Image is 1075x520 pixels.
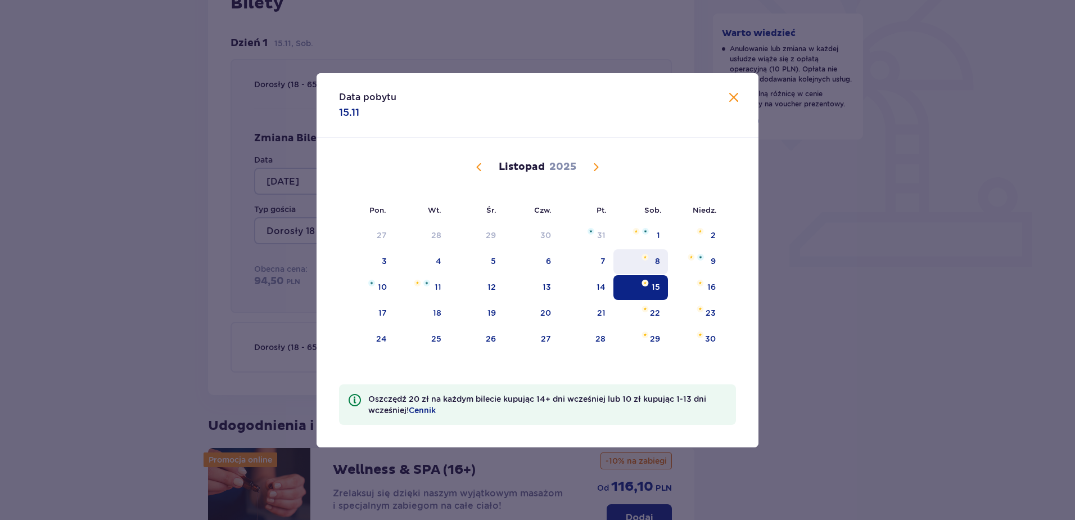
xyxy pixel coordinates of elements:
small: Pon. [369,205,386,214]
td: środa, 29 października 2025 [449,223,504,248]
div: 5 [491,255,496,267]
div: 11 [435,281,441,293]
td: niedziela, 16 listopada 2025 [668,275,724,300]
td: niedziela, 9 listopada 2025 [668,249,724,274]
small: Pt. [597,205,607,214]
td: sobota, 22 listopada 2025 [613,301,668,326]
td: wtorek, 18 listopada 2025 [395,301,449,326]
p: 2025 [549,160,576,174]
td: niedziela, 2 listopada 2025 [668,223,724,248]
td: piątek, 28 listopada 2025 [559,327,613,352]
td: czwartek, 6 listopada 2025 [504,249,559,274]
div: 15 [652,281,660,293]
td: wtorek, 28 października 2025 [395,223,449,248]
small: Śr. [486,205,496,214]
td: środa, 12 listopada 2025 [449,275,504,300]
td: wtorek, 25 listopada 2025 [395,327,449,352]
td: poniedziałek, 10 listopada 2025 [339,275,395,300]
div: 13 [543,281,551,293]
td: niedziela, 30 listopada 2025 [668,327,724,352]
td: piątek, 31 października 2025 [559,223,613,248]
td: piątek, 14 listopada 2025 [559,275,613,300]
td: sobota, 1 listopada 2025 [613,223,668,248]
div: 21 [597,307,606,319]
div: 27 [541,333,551,344]
td: poniedziałek, 3 listopada 2025 [339,249,395,274]
div: 8 [655,255,660,267]
td: środa, 5 listopada 2025 [449,249,504,274]
div: 1 [657,230,660,241]
td: niedziela, 23 listopada 2025 [668,301,724,326]
div: 14 [597,281,606,293]
td: środa, 26 listopada 2025 [449,327,504,352]
div: 25 [431,333,441,344]
p: 15.11 [339,106,359,119]
td: czwartek, 20 listopada 2025 [504,301,559,326]
td: poniedziałek, 24 listopada 2025 [339,327,395,352]
small: Niedz. [693,205,717,214]
div: 7 [600,255,606,267]
td: piątek, 21 listopada 2025 [559,301,613,326]
p: Data pobytu [339,91,396,104]
div: 26 [486,333,496,344]
td: sobota, 29 listopada 2025 [613,327,668,352]
div: 29 [486,230,496,241]
div: 31 [597,230,606,241]
td: czwartek, 13 listopada 2025 [504,275,559,300]
td: wtorek, 11 listopada 2025 [395,275,449,300]
div: Calendar [317,138,758,371]
td: sobota, 8 listopada 2025 [613,249,668,274]
div: 18 [433,307,441,319]
small: Wt. [428,205,441,214]
div: 29 [650,333,660,344]
td: Selected. sobota, 15 listopada 2025 [613,275,668,300]
div: 30 [540,230,551,241]
div: 6 [546,255,551,267]
div: 12 [487,281,496,293]
div: 24 [376,333,387,344]
td: piątek, 7 listopada 2025 [559,249,613,274]
td: czwartek, 30 października 2025 [504,223,559,248]
small: Czw. [534,205,552,214]
p: Oszczędź 20 zł na każdym bilecie kupując 14+ dni wcześniej lub 10 zł kupując 1-13 dni wcześniej! [368,393,727,416]
div: 19 [487,307,496,319]
small: Sob. [644,205,662,214]
td: wtorek, 4 listopada 2025 [395,249,449,274]
div: 27 [377,230,387,241]
div: 22 [650,307,660,319]
div: 4 [436,255,441,267]
div: 10 [378,281,387,293]
div: 28 [595,333,606,344]
td: czwartek, 27 listopada 2025 [504,327,559,352]
td: środa, 19 listopada 2025 [449,301,504,326]
p: Listopad [499,160,545,174]
td: poniedziałek, 17 listopada 2025 [339,301,395,326]
div: 17 [378,307,387,319]
td: poniedziałek, 27 października 2025 [339,223,395,248]
div: 28 [431,230,441,241]
div: 20 [540,307,551,319]
div: 3 [382,255,387,267]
